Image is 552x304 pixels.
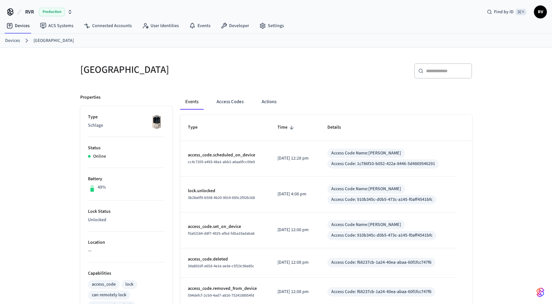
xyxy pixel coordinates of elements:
p: [DATE] 12:00 pm [277,227,312,233]
p: [DATE] 12:08 pm [277,259,312,266]
div: can remotely lock [92,292,126,299]
div: Find by ID⌘ K [482,6,531,18]
div: Access Code: 1c786f10-b052-422a-8446-5d4869546291 [331,161,435,167]
p: Lock Status [88,208,165,215]
a: Developer [216,20,254,32]
button: Actions [257,94,282,110]
span: 3b28a0f9-b508-4b20-9914-695c2f92b168 [188,195,255,201]
p: 49% [98,184,106,191]
a: Devices [1,20,35,32]
p: Online [93,153,106,160]
span: ⌘ K [516,9,526,15]
a: Connected Accounts [79,20,137,32]
div: Access Code: 910b345c-d0b5-473c-a145-f0aff4541bfc [331,196,432,203]
p: access_code.removed_from_device [188,285,262,292]
span: Find by ID [494,9,514,15]
p: Properties [80,94,101,101]
p: — [88,248,165,254]
div: ant example [180,94,472,110]
div: Access Code: f68237cb-1a24-40ea-abaa-60f1fcc747f6 [331,289,431,295]
p: Unlocked [88,217,165,223]
a: Settings [254,20,289,32]
p: lock.unlocked [188,188,262,194]
p: access_code.scheduled_on_device [188,152,262,159]
span: RV [535,6,546,18]
span: 34a892df-e65d-4e1e-ae3e-c5f23c96e85c [188,263,254,269]
img: Schlage Sense Smart Deadbolt with Camelot Trim, Front [149,114,165,130]
a: Devices [5,37,20,44]
a: [GEOGRAPHIC_DATA] [34,37,74,44]
p: access_code.set_on_device [188,223,262,230]
span: Production [39,8,65,16]
p: Battery [88,176,165,182]
div: Access Code: 910b345c-d0b5-473c-a145-f0aff4541bfc [331,232,432,239]
p: Status [88,145,165,152]
div: Access Code Name: [PERSON_NAME] [331,150,401,157]
p: Type [88,114,165,121]
a: Events [184,20,216,32]
p: access_code.deleted [188,256,262,263]
div: access_code [92,281,116,288]
button: RV [534,5,547,18]
div: Access Code Name: [PERSON_NAME] [331,221,401,228]
button: Events [180,94,204,110]
span: Details [327,123,349,132]
a: ACS Systems [35,20,79,32]
h5: [GEOGRAPHIC_DATA] [80,63,272,76]
img: SeamLogoGradient.69752ec5.svg [537,287,544,298]
span: Type [188,123,206,132]
div: Access Code: f68237cb-1a24-40ea-abaa-60f1fcc747f6 [331,259,431,266]
p: Capabilities [88,270,165,277]
p: [DATE] 12:28 pm [277,155,312,162]
p: Schlage [88,122,165,129]
span: Time [277,123,296,132]
span: cc4c7205-e493-48a1-abb2-a6aa9fcc00e9 [188,159,255,165]
button: Access Codes [211,94,249,110]
span: f5a02184-d8f7-4925-afbd-fdba19adaba6 [188,231,255,236]
div: lock [125,281,133,288]
span: RVR [25,8,34,16]
div: Access Code Name: [PERSON_NAME] [331,186,401,192]
a: User Identities [137,20,184,32]
span: 594defcf-2cb9-4ad7-a816-7524198954fd [188,293,254,298]
p: [DATE] 12:08 pm [277,289,312,295]
p: Location [88,239,165,246]
p: [DATE] 4:06 pm [277,191,312,198]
